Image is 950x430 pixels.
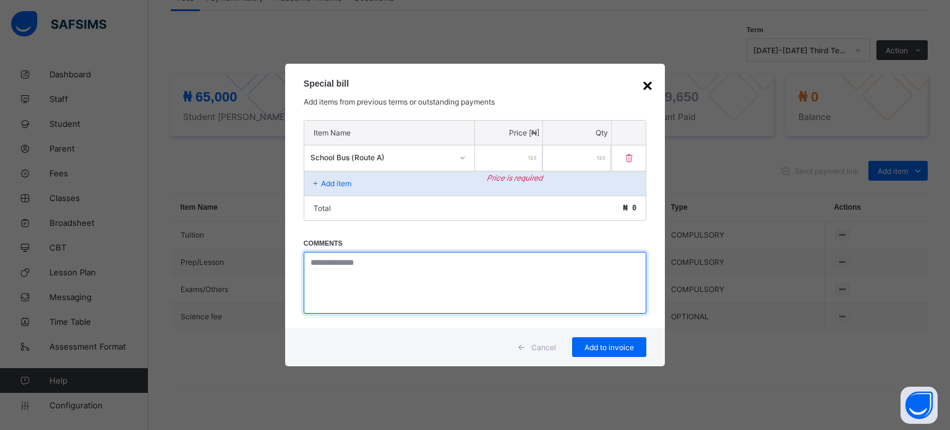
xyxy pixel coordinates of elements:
[901,387,938,424] button: Open asap
[546,128,607,137] p: Qty
[321,179,351,188] p: Add item
[581,343,637,352] span: Add to invoice
[304,239,343,247] label: Comments
[623,204,637,212] span: ₦ 0
[478,128,539,137] p: Price [₦]
[531,343,556,352] span: Cancel
[304,79,646,88] h3: Special bill
[314,204,331,213] p: Total
[314,128,465,137] p: Item Name
[475,173,542,183] em: Price is required
[643,76,653,96] div: ×
[310,153,452,162] div: School Bus (Route A)
[304,97,646,106] p: Add items from previous terms or outstanding payments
